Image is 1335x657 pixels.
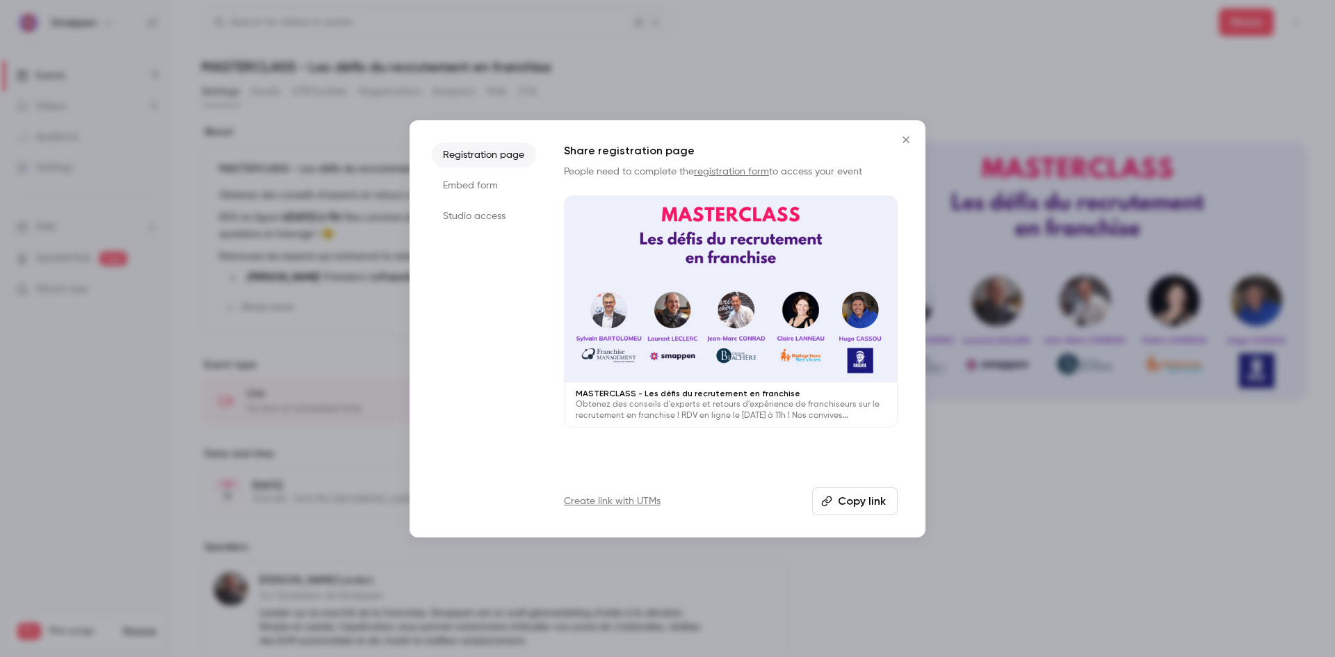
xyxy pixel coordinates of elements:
[564,195,898,428] a: MASTERCLASS - Les défis du recrutement en franchiseObtenez des conseils d'experts et retours d'ex...
[432,204,536,229] li: Studio access
[694,167,769,177] a: registration form
[812,487,898,515] button: Copy link
[564,143,898,159] h1: Share registration page
[432,143,536,168] li: Registration page
[576,388,886,399] p: MASTERCLASS - Les défis du recrutement en franchise
[564,165,898,179] p: People need to complete the to access your event
[576,399,886,421] p: Obtenez des conseils d'experts et retours d'expérience de franchiseurs sur le recrutement en fran...
[564,494,661,508] a: Create link with UTMs
[432,173,536,198] li: Embed form
[892,126,920,154] button: Close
